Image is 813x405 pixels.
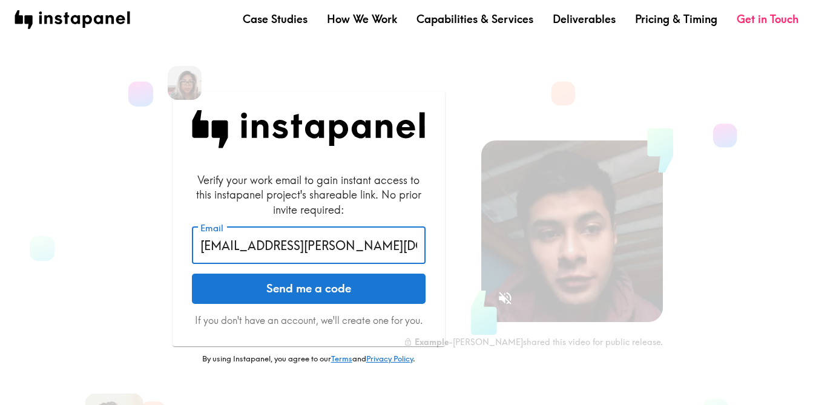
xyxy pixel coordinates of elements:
[415,337,449,347] b: Example
[737,12,798,27] a: Get in Touch
[635,12,717,27] a: Pricing & Timing
[553,12,616,27] a: Deliverables
[416,12,533,27] a: Capabilities & Services
[192,274,426,304] button: Send me a code
[192,173,426,217] div: Verify your work email to gain instant access to this instapanel project's shareable link. No pri...
[243,12,308,27] a: Case Studies
[168,66,202,100] img: Aileen
[173,354,445,364] p: By using Instapanel, you agree to our and .
[492,285,518,311] button: Sound is off
[192,110,426,148] img: Instapanel
[15,10,130,29] img: instapanel
[192,314,426,327] p: If you don't have an account, we'll create one for you.
[366,354,413,363] a: Privacy Policy
[200,222,223,235] label: Email
[327,12,397,27] a: How We Work
[331,354,352,363] a: Terms
[404,337,663,347] div: - [PERSON_NAME] shared this video for public release.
